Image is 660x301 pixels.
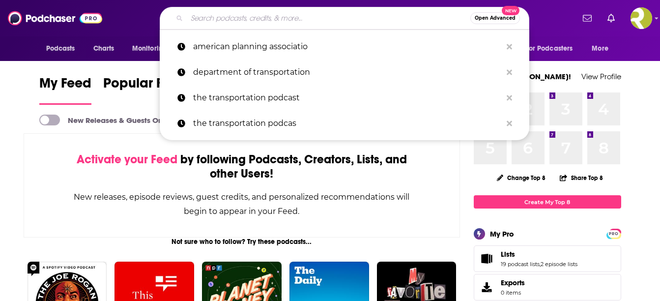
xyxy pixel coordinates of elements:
span: Open Advanced [475,16,516,21]
a: My Feed [39,75,91,105]
a: department of transportation [160,60,529,85]
a: Show notifications dropdown [579,10,596,27]
a: New Releases & Guests Only [39,115,169,125]
a: Charts [87,39,120,58]
a: 19 podcast lists [501,261,540,268]
span: More [592,42,608,56]
div: Not sure who to follow? Try these podcasts... [24,238,460,246]
a: american planning associatio [160,34,529,60]
button: Show profile menu [631,7,652,29]
button: Change Top 8 [491,172,552,184]
a: Show notifications dropdown [603,10,619,27]
span: Exports [501,278,525,287]
button: open menu [125,39,180,58]
button: open menu [585,39,621,58]
a: View Profile [581,72,621,81]
span: Lists [501,250,515,259]
button: open menu [519,39,587,58]
a: 2 episode lists [541,261,577,268]
a: Exports [474,274,621,301]
img: Podchaser - Follow, Share and Rate Podcasts [8,9,102,28]
span: Activate your Feed [77,152,177,167]
p: american planning associatio [193,34,502,60]
span: Monitoring [132,42,167,56]
a: the transportation podcas [160,111,529,136]
span: Logged in as ResoluteTulsa [631,7,652,29]
a: Lists [501,250,577,259]
span: Popular Feed [103,75,187,97]
span: Exports [477,280,497,294]
a: Lists [477,252,497,266]
a: Create My Top 8 [474,195,621,209]
div: by following Podcasts, Creators, Lists, and other Users! [73,152,411,181]
a: Popular Feed [103,75,187,105]
a: PRO [608,230,620,237]
span: Lists [474,245,621,272]
div: My Pro [490,229,514,239]
button: Share Top 8 [559,168,603,187]
input: Search podcasts, credits, & more... [187,10,470,26]
button: Open AdvancedNew [470,12,520,24]
span: , [540,261,541,268]
div: New releases, episode reviews, guest credits, and personalized recommendations will begin to appe... [73,190,411,218]
button: open menu [39,39,88,58]
p: the transportation podcas [193,111,502,136]
p: the transportation podcast [193,85,502,111]
a: the transportation podcast [160,85,529,111]
img: User Profile [631,7,652,29]
span: 0 items [501,289,525,296]
span: Podcasts [46,42,75,56]
span: For Podcasters [526,42,573,56]
span: My Feed [39,75,91,97]
span: Charts [93,42,115,56]
div: Search podcasts, credits, & more... [160,7,529,30]
p: department of transportation [193,60,502,85]
span: New [502,6,519,15]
